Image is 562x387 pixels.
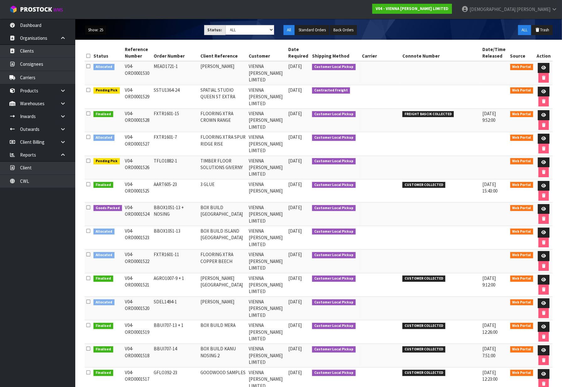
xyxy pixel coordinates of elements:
span: Customer Local Pickup [312,229,356,235]
button: All [284,25,294,35]
span: [DATE] 9:52:00 [482,111,496,123]
span: Customer Local Pickup [312,276,356,282]
td: FXTR1601-11 [152,250,199,273]
td: V04-ORD0001518 [124,344,152,367]
span: [DATE] 7:51:00 [482,346,496,358]
td: TIMBER FLOOR SOLUTIONS GIVERNY [199,156,247,179]
th: Date/Time Released [481,44,509,61]
span: Web Portal [510,346,533,353]
th: Order Number [152,44,199,61]
span: [DATE] [288,369,302,375]
span: Allocated [93,229,114,235]
td: FXTR1601-15 [152,109,199,132]
span: [DATE] 15:43:00 [482,181,497,194]
td: V04-ORD0001524 [124,202,152,226]
td: FLOORING XTRA CROWN RANGE [199,109,247,132]
a: V04 - VIENNA [PERSON_NAME] LIMITED [372,4,452,14]
span: Allocated [93,252,114,258]
td: V04-ORD0001530 [124,61,152,85]
td: FXTR1601-7 [152,132,199,156]
span: Customer Local Pickup [312,323,356,329]
span: Customer Local Pickup [312,135,356,141]
span: [DATE] [288,181,302,187]
td: VIENNA [PERSON_NAME] LIMITED [247,320,287,344]
td: VIENNA [PERSON_NAME] [247,179,287,202]
span: Customer Local Pickup [312,64,356,70]
span: [DATE] [288,299,302,305]
td: VIENNA [PERSON_NAME] LIMITED [247,226,287,250]
td: V04-ORD0001529 [124,85,152,108]
td: SPATIAL STUDIO QUEEN ST EXTRA [199,85,247,108]
span: Web Portal [510,135,533,141]
th: Action [535,44,553,61]
td: VIENNA [PERSON_NAME] LIMITED [247,273,287,297]
img: cube-alt.png [9,5,17,13]
td: VIENNA [PERSON_NAME] LIMITED [247,202,287,226]
span: Finalised [93,182,113,188]
td: V04-ORD0001521 [124,273,152,297]
span: [DATE] 12:26:00 [482,322,497,335]
span: Customer Local Pickup [312,158,356,164]
small: WMS [53,7,63,13]
span: Pending Pick [93,158,120,164]
span: Web Portal [510,111,533,117]
td: V04-ORD0001526 [124,156,152,179]
td: BBOX1051-13 + NOSING [152,202,199,226]
td: VIENNA [PERSON_NAME] LIMITED [247,132,287,156]
span: [PERSON_NAME] [517,6,550,12]
strong: Status: [208,27,222,33]
span: Web Portal [510,87,533,94]
th: Source [509,44,535,61]
span: CUSTOMER COLLECTED [402,276,445,282]
span: Allocated [93,135,114,141]
span: [DATE] [288,87,302,93]
span: Allocated [93,299,114,306]
td: SDEL1494-1 [152,297,199,320]
td: FLOORING XTRA COPPER BEECH [199,250,247,273]
th: Client Reference [199,44,247,61]
button: Standard Orders [295,25,329,35]
span: Contracted Freight [312,87,350,94]
span: Customer Local Pickup [312,252,356,258]
span: CUSTOMER COLLECTED [402,182,445,188]
td: V04-ORD0001523 [124,226,152,250]
td: VIENNA [PERSON_NAME] LIMITED [247,61,287,85]
span: Web Portal [510,370,533,376]
span: [DATE] [288,322,302,328]
span: Pending Pick [93,87,120,94]
th: Reference Number [124,44,152,61]
td: AGRO1007-9 + 1 [152,273,199,297]
span: Web Portal [510,158,533,164]
span: [DATE] [288,346,302,352]
span: Web Portal [510,252,533,258]
span: [DEMOGRAPHIC_DATA] [469,6,516,12]
td: AART605-23 [152,179,199,202]
span: FREIGHT BASCIK COLLECTED [402,111,454,117]
td: V04-ORD0001528 [124,109,152,132]
td: [PERSON_NAME] [199,61,247,85]
strong: V04 - VIENNA [PERSON_NAME] LIMITED [376,6,448,11]
td: SSTU1364-24 [152,85,199,108]
span: CUSTOMER COLLECTED [402,346,445,353]
td: MEAD1721-1 [152,61,199,85]
span: Customer Local Pickup [312,346,356,353]
td: BBUI707-14 [152,344,199,367]
td: BOX BUILD ISLAND [GEOGRAPHIC_DATA] [199,226,247,250]
span: Finalised [93,370,113,376]
td: 3 GLUE [199,179,247,202]
td: V04-ORD0001525 [124,179,152,202]
th: Connote Number [401,44,481,61]
span: Customer Local Pickup [312,182,356,188]
span: Customer Local Pickup [312,370,356,376]
td: V04-ORD0001527 [124,132,152,156]
span: [DATE] [288,204,302,210]
td: VIENNA [PERSON_NAME] LIMITED [247,85,287,108]
td: V04-ORD0001520 [124,297,152,320]
span: Goods Packed [93,205,122,211]
span: [DATE] 12:23:00 [482,369,497,382]
span: Web Portal [510,299,533,306]
button: ALL [518,25,531,35]
td: BOX BUILD [GEOGRAPHIC_DATA] [199,202,247,226]
td: BBUI707-13 + 1 [152,320,199,344]
td: VIENNA [PERSON_NAME] LIMITED [247,297,287,320]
